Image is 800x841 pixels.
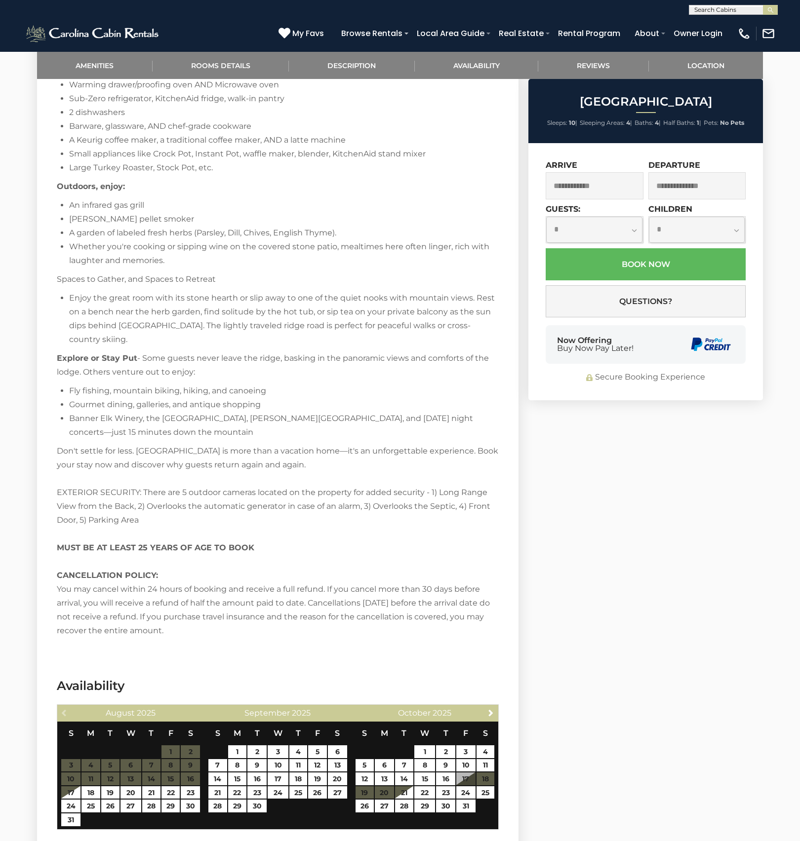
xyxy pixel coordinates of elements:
a: 4 [477,745,494,758]
li: Banner Elk Winery, the [GEOGRAPHIC_DATA], [PERSON_NAME][GEOGRAPHIC_DATA], and [DATE] night concer... [69,412,499,439]
a: Availability [415,52,539,79]
a: 6 [328,745,347,758]
li: [PERSON_NAME] pellet smoker [69,212,499,226]
a: Rental Program [553,25,625,42]
a: 18 [289,772,307,785]
a: 17 [268,772,288,785]
a: 29 [414,800,435,812]
a: Next [485,706,497,719]
strong: 1 [697,119,699,126]
a: 5 [308,745,326,758]
span: 2025 [137,708,156,718]
a: 11 [289,759,307,772]
li: | [547,116,577,129]
a: 27 [328,786,347,799]
a: 1 [414,745,435,758]
a: 2 [247,745,267,758]
a: My Favs [279,27,326,40]
a: 28 [142,800,160,812]
img: White-1-2.png [25,24,161,43]
a: 15 [228,772,246,785]
a: Real Estate [494,25,549,42]
span: Sunday [215,728,220,738]
a: 12 [356,772,374,785]
span: 2025 [433,708,451,718]
button: Questions? [546,285,746,317]
li: | [580,116,632,129]
span: Pets: [704,119,719,126]
a: 21 [395,786,413,799]
span: Buy Now Pay Later! [557,344,634,352]
a: 15 [414,772,435,785]
a: 23 [181,786,200,799]
a: 30 [436,800,455,812]
a: 24 [61,800,80,812]
span: Next [487,709,495,717]
li: Fly fishing, mountain biking, hiking, and canoeing [69,384,499,398]
a: 18 [81,786,100,799]
a: 21 [208,786,227,799]
p: Spaces to Gather, and Spaces to Retreat [57,272,499,286]
span: Friday [315,728,320,738]
li: Large Turkey Roaster, Stock Pot, etc. [69,161,499,175]
a: 1 [228,745,246,758]
a: 24 [268,786,288,799]
li: An infrared gas grill [69,198,499,212]
span: 2025 [292,708,311,718]
label: Guests: [546,204,580,214]
li: Gourmet dining, galleries, and antique shopping [69,398,499,412]
a: Amenities [37,52,153,79]
strong: 10 [569,119,575,126]
a: 22 [161,786,180,799]
a: 12 [308,759,326,772]
strong: 4 [626,119,630,126]
a: 19 [308,772,326,785]
label: Arrive [546,160,577,170]
span: Monday [87,728,94,738]
a: 31 [61,813,80,826]
span: Wednesday [126,728,135,738]
a: Reviews [538,52,649,79]
label: Children [648,204,692,214]
p: - Some guests never leave the ridge, basking in the panoramic views and comforts of the lodge. Ot... [57,351,499,379]
a: 14 [395,772,413,785]
a: 29 [161,800,180,812]
li: | [635,116,661,129]
span: My Favs [292,27,324,39]
a: 21 [142,786,160,799]
li: Enjoy the great room with its stone hearth or slip away to one of the quiet nooks with mountain v... [69,291,499,346]
div: Now Offering [557,337,634,352]
a: 7 [395,759,413,772]
a: 26 [308,786,326,799]
a: 13 [375,772,394,785]
a: 4 [289,745,307,758]
a: 10 [456,759,476,772]
a: 11 [477,759,494,772]
li: Sub-Zero refrigerator, KitchenAid fridge, walk-in pantry [69,92,499,106]
a: 26 [101,800,120,812]
h3: Availability [57,677,499,694]
a: 8 [414,759,435,772]
a: 23 [436,786,455,799]
a: 27 [375,800,394,812]
strong: No Pets [720,119,744,126]
a: 20 [120,786,141,799]
a: 13 [328,759,347,772]
a: 3 [456,745,476,758]
a: 16 [247,772,267,785]
a: 20 [328,772,347,785]
span: October [398,708,431,718]
strong: 4 [655,119,659,126]
span: Half Baths: [663,119,695,126]
a: 9 [247,759,267,772]
a: 5 [356,759,374,772]
a: 19 [101,786,120,799]
span: Monday [381,728,388,738]
a: 6 [375,759,394,772]
a: 14 [208,772,227,785]
a: 31 [456,800,476,812]
a: Browse Rentals [336,25,407,42]
a: 7 [208,759,227,772]
li: 2 dishwashers [69,106,499,119]
li: Small appliances like Crock Pot, Instant Pot, waffle maker, blender, KitchenAid stand mixer [69,147,499,161]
